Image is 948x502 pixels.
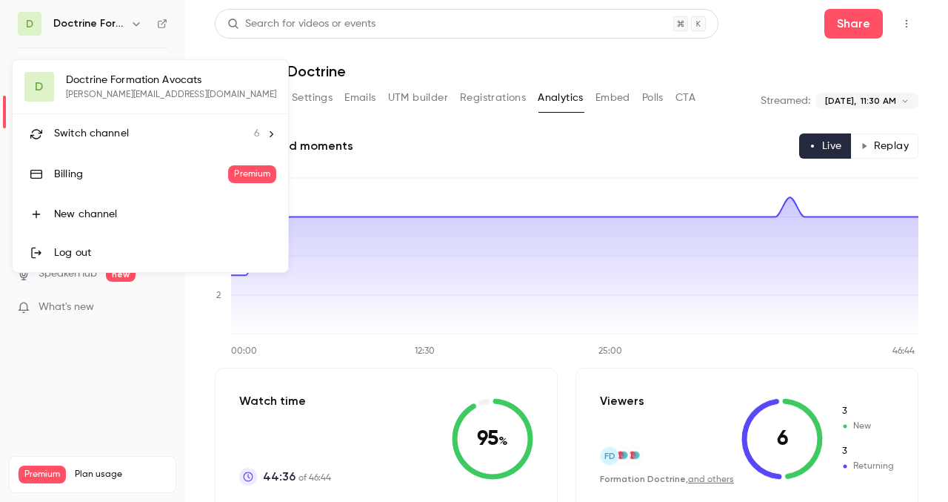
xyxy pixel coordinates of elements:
div: Log out [54,245,276,260]
span: Premium [228,165,276,183]
div: New channel [54,207,276,222]
span: Switch channel [54,126,129,142]
div: Billing [54,167,228,182]
span: 6 [254,126,260,142]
